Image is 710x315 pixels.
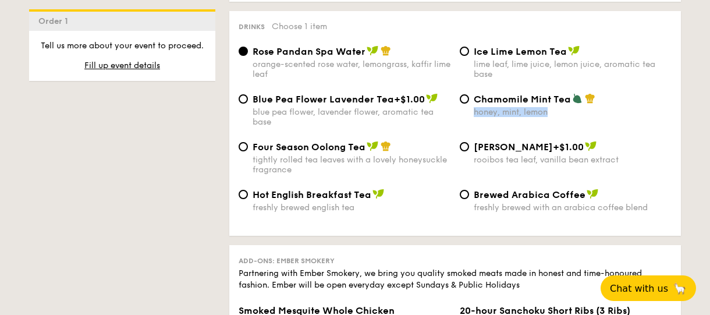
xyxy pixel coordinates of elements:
span: [PERSON_NAME] [474,141,553,153]
span: Brewed Arabica Coffee [474,189,585,200]
div: rooibos tea leaf, vanilla bean extract [474,155,672,165]
div: freshly brewed with an arabica coffee blend [474,203,672,213]
span: Ice Lime Lemon Tea [474,46,567,57]
div: blue pea flower, lavender flower, aromatic tea base [253,107,450,127]
img: icon-vegan.f8ff3823.svg [367,141,378,151]
div: freshly brewed english tea [253,203,450,213]
input: Hot English Breakfast Teafreshly brewed english tea [239,190,248,199]
span: Chamomile Mint Tea [474,94,571,105]
span: Chat with us [610,283,668,294]
div: Partnering with Ember Smokery, we bring you quality smoked meats made in honest and time-honoured... [239,268,672,291]
p: Tell us more about your event to proceed. [38,40,206,52]
img: icon-chef-hat.a58ddaea.svg [585,93,595,104]
input: Blue Pea Flower Lavender Tea+$1.00blue pea flower, lavender flower, aromatic tea base [239,94,248,104]
span: Order 1 [38,16,73,26]
img: icon-vegan.f8ff3823.svg [426,93,438,104]
img: icon-chef-hat.a58ddaea.svg [381,141,391,151]
input: Brewed Arabica Coffeefreshly brewed with an arabica coffee blend [460,190,469,199]
input: Chamomile Mint Teahoney, mint, lemon [460,94,469,104]
span: Drinks [239,23,265,31]
img: icon-vegan.f8ff3823.svg [367,45,378,56]
span: Blue Pea Flower Lavender Tea [253,94,394,105]
img: icon-vegan.f8ff3823.svg [372,189,384,199]
div: lime leaf, lime juice, lemon juice, aromatic tea base [474,59,672,79]
span: Hot English Breakfast Tea [253,189,371,200]
input: Four Season Oolong Teatightly rolled tea leaves with a lovely honeysuckle fragrance [239,142,248,151]
div: honey, mint, lemon [474,107,672,117]
span: 🦙 [673,282,687,295]
input: [PERSON_NAME]+$1.00rooibos tea leaf, vanilla bean extract [460,142,469,151]
span: +$1.00 [394,94,425,105]
div: orange-scented rose water, lemongrass, kaffir lime leaf [253,59,450,79]
span: +$1.00 [553,141,584,153]
div: tightly rolled tea leaves with a lovely honeysuckle fragrance [253,155,450,175]
span: Rose Pandan Spa Water [253,46,365,57]
img: icon-vegan.f8ff3823.svg [587,189,598,199]
img: icon-chef-hat.a58ddaea.svg [381,45,391,56]
img: icon-vegetarian.fe4039eb.svg [572,93,583,104]
input: Ice Lime Lemon Tealime leaf, lime juice, lemon juice, aromatic tea base [460,47,469,56]
span: Add-ons: Ember Smokery [239,257,335,265]
span: Fill up event details [84,61,160,70]
span: Choose 1 item [272,22,327,31]
input: Rose Pandan Spa Waterorange-scented rose water, lemongrass, kaffir lime leaf [239,47,248,56]
span: Four Season Oolong Tea [253,141,365,153]
button: Chat with us🦙 [601,275,696,301]
img: icon-vegan.f8ff3823.svg [568,45,580,56]
img: icon-vegan.f8ff3823.svg [585,141,597,151]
